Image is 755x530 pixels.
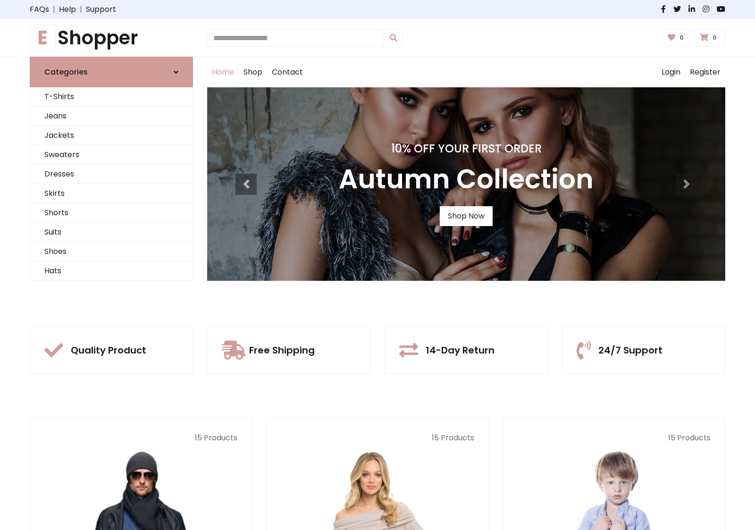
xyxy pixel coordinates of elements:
a: Suits [30,223,193,242]
a: Login [657,57,685,87]
h3: Autumn Collection [339,163,594,195]
a: Help [59,4,76,15]
a: Support [86,4,116,15]
p: 15 Products [281,432,474,444]
p: 15 Products [44,432,237,444]
a: Jeans [30,107,193,126]
a: Skirts [30,184,193,203]
a: EShopper [30,26,193,49]
span: 0 [677,34,686,42]
a: Jackets [30,126,193,145]
a: Shop Now [440,206,493,226]
span: E [30,24,56,51]
a: 0 [694,29,725,47]
a: Register [685,57,725,87]
a: Contact [267,57,308,87]
a: Sweaters [30,145,193,165]
a: Shop [239,57,267,87]
h5: Free Shipping [249,345,315,356]
h5: Quality Product [71,345,146,356]
a: T-Shirts [30,87,193,107]
h1: Shopper [30,26,193,49]
a: 0 [662,29,692,47]
a: Shoes [30,242,193,261]
span: | [76,4,86,15]
a: Dresses [30,165,193,184]
a: FAQs [30,4,49,15]
a: Hats [30,261,193,281]
p: 15 Products [518,432,711,444]
h6: Categories [44,67,88,76]
span: 0 [710,34,719,42]
a: Home [207,57,239,87]
a: Categories [30,57,193,87]
h5: 24/7 Support [598,345,663,356]
h5: 14-Day Return [426,345,495,356]
h4: 10% Off Your First Order [339,142,594,156]
a: Shorts [30,203,193,223]
span: | [49,4,59,15]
